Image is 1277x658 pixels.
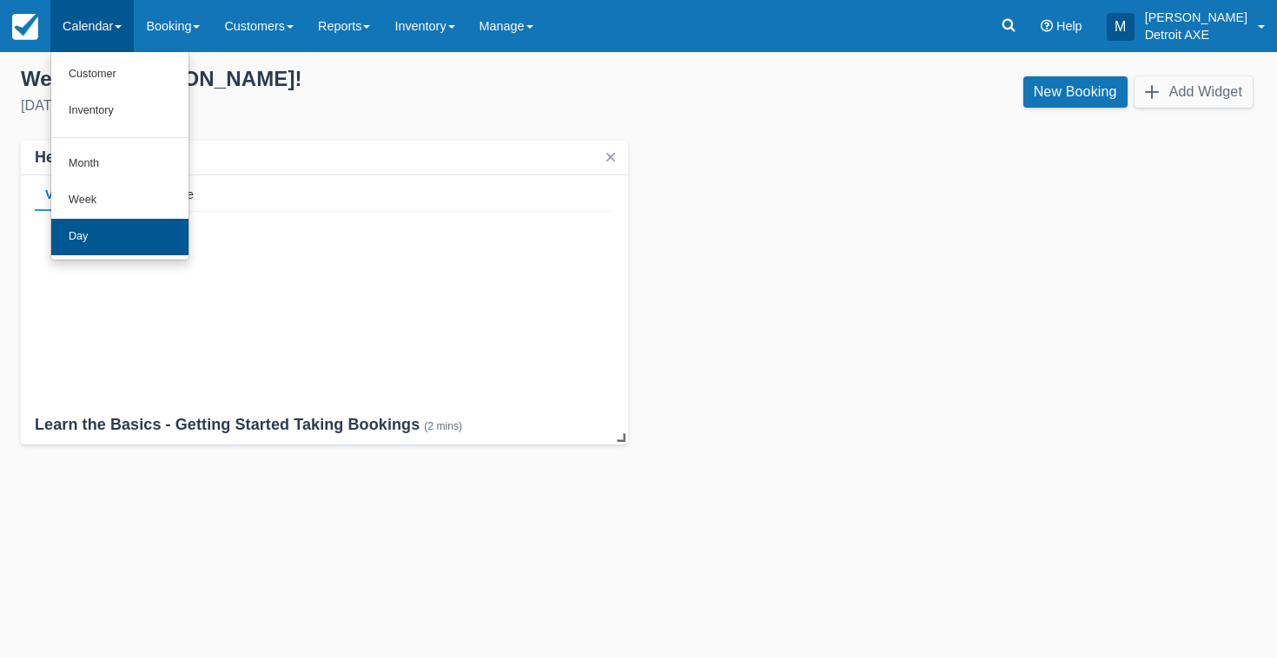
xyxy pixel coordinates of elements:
div: [DATE] [21,95,625,116]
button: Add Widget [1135,76,1253,108]
div: Helpdesk [35,148,105,168]
i: Help [1041,20,1053,32]
a: Month [51,146,189,182]
a: Inventory [51,93,189,129]
p: Detroit AXE [1145,26,1247,43]
ul: Calendar [50,52,189,260]
a: Week [51,182,189,219]
div: Learn the Basics - Getting Started Taking Bookings [35,415,614,437]
a: New Booking [1023,76,1128,108]
div: Welcome , [PERSON_NAME] ! [21,66,625,92]
span: Help [1056,19,1082,33]
img: checkfront-main-nav-mini-logo.png [12,14,38,40]
div: (2 mins) [424,420,462,432]
a: Day [51,219,189,255]
div: Video [35,175,89,212]
p: [PERSON_NAME] [1145,9,1247,26]
div: M [1107,13,1135,41]
a: Customer [51,56,189,93]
